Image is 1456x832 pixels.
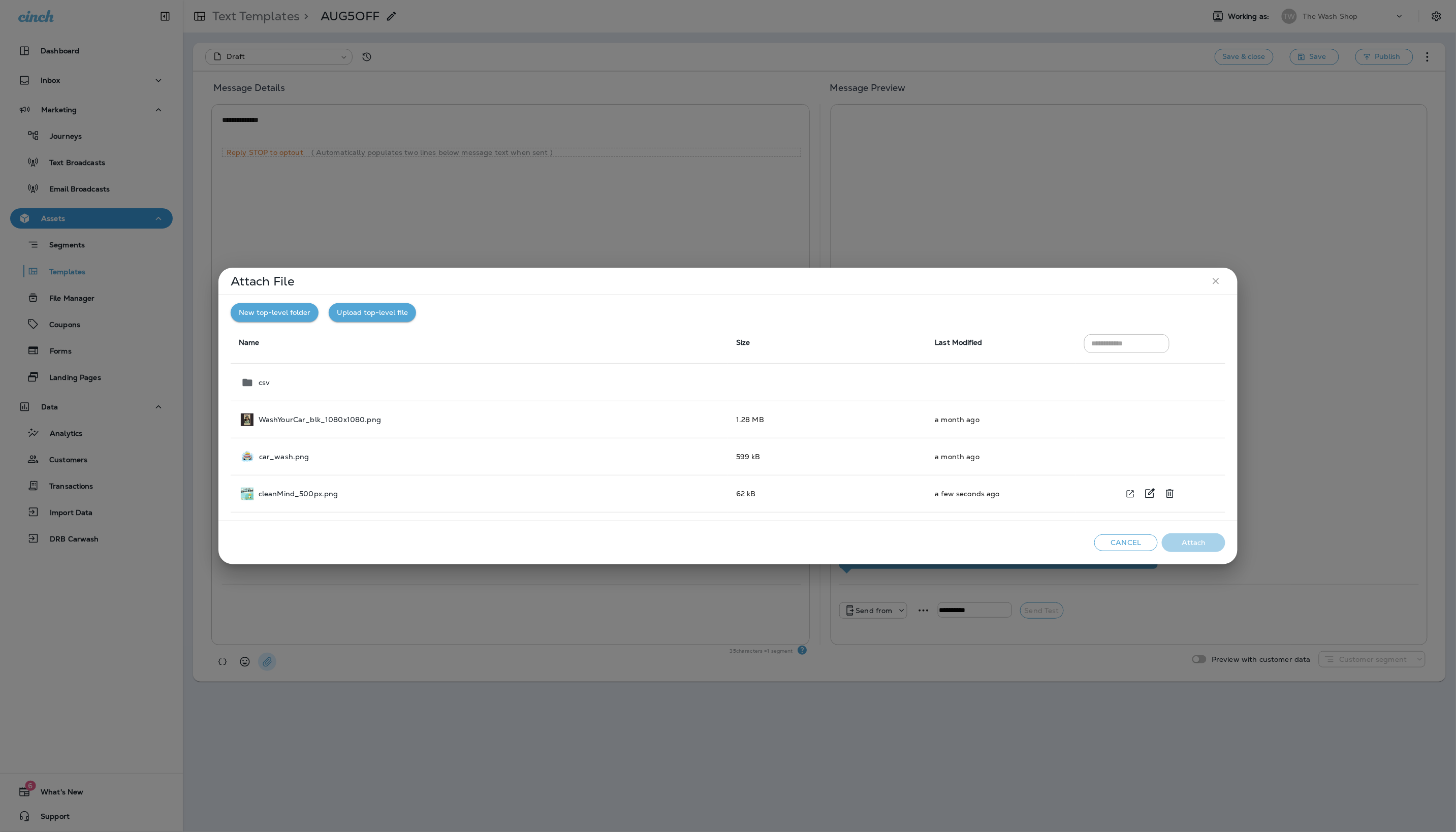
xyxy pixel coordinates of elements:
[728,401,927,438] td: 1.28 MB
[259,490,338,498] p: cleanMind_500px.png
[1207,272,1225,291] button: close
[1094,534,1158,551] button: Cancel
[239,338,260,347] span: Name
[259,415,381,424] p: WashYourCar_blk_1080x1080.png
[231,303,319,322] button: New top-level folder
[1140,484,1160,504] div: Rename cleanMind_500px.png
[329,303,416,322] button: Upload top-level file
[1160,484,1180,504] div: Delete cleanMind_500px.png
[927,401,1077,438] td: a month ago
[728,475,927,513] td: 62 kB
[231,277,295,285] p: Attach File
[728,438,927,475] td: 599 kB
[259,378,270,387] p: csv
[1121,485,1140,503] div: View file in a new window
[935,338,983,347] span: Last Modified
[927,475,1077,513] td: a few seconds ago
[241,413,254,426] img: WashYourCar_blk_1080x1080.png
[259,453,309,461] p: car_wash.png
[241,451,254,463] img: car_wash.png
[736,338,750,347] span: Size
[241,488,254,500] img: cleanMind_500px.png
[927,438,1077,475] td: a month ago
